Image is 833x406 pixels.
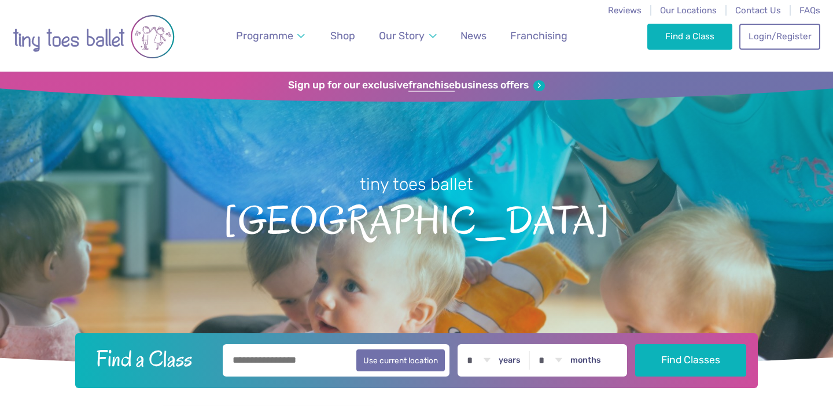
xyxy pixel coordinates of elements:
[505,23,573,49] a: Franchising
[635,344,747,377] button: Find Classes
[660,5,717,16] a: Our Locations
[739,24,820,49] a: Login/Register
[356,349,445,371] button: Use current location
[499,355,521,366] label: years
[13,8,175,66] img: tiny toes ballet
[799,5,820,16] a: FAQs
[20,196,813,243] span: [GEOGRAPHIC_DATA]
[236,29,293,42] span: Programme
[288,79,544,92] a: Sign up for our exclusivefranchisebusiness offers
[231,23,311,49] a: Programme
[455,23,492,49] a: News
[374,23,442,49] a: Our Story
[325,23,360,49] a: Shop
[379,29,425,42] span: Our Story
[330,29,355,42] span: Shop
[608,5,642,16] a: Reviews
[647,24,732,49] a: Find a Class
[570,355,601,366] label: months
[510,29,567,42] span: Franchising
[360,174,473,194] small: tiny toes ballet
[87,344,215,373] h2: Find a Class
[408,79,455,92] strong: franchise
[735,5,781,16] a: Contact Us
[460,29,486,42] span: News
